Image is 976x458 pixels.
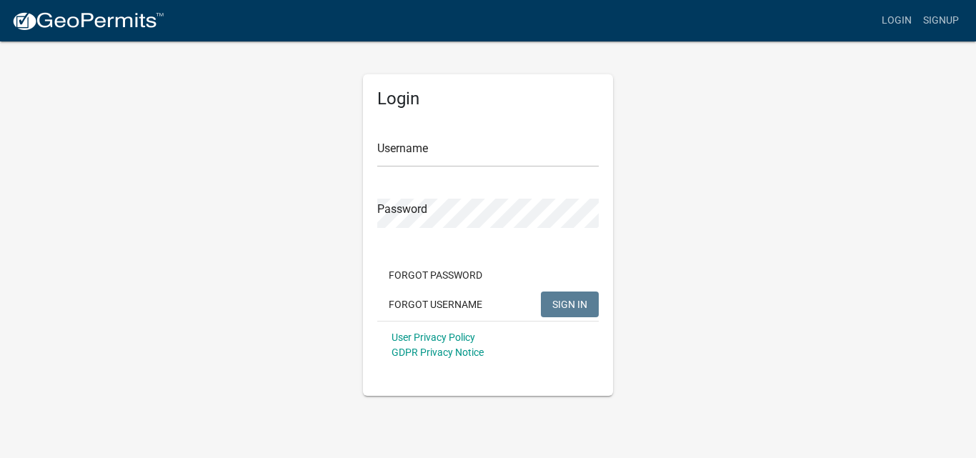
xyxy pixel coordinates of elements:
[377,262,494,288] button: Forgot Password
[377,89,599,109] h5: Login
[377,292,494,317] button: Forgot Username
[541,292,599,317] button: SIGN IN
[876,7,917,34] a: Login
[392,332,475,343] a: User Privacy Policy
[917,7,965,34] a: Signup
[552,298,587,309] span: SIGN IN
[392,347,484,358] a: GDPR Privacy Notice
